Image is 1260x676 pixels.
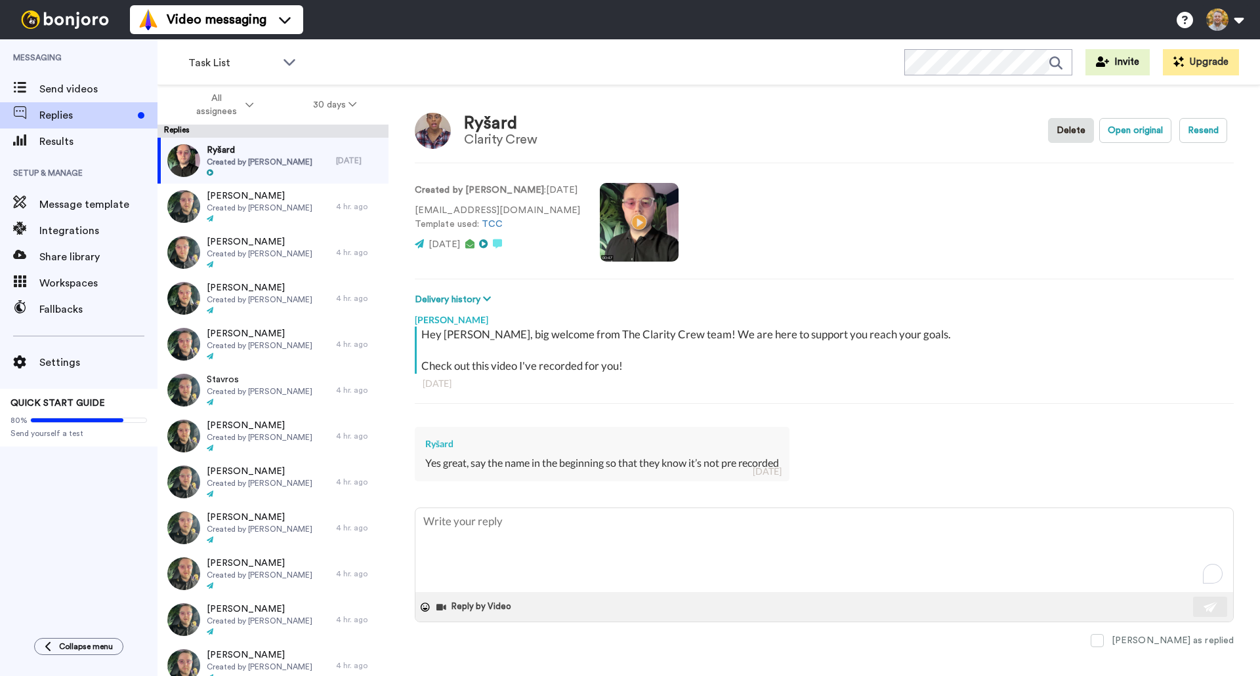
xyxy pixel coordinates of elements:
[753,465,782,478] div: [DATE]
[415,204,580,231] p: [EMAIL_ADDRESS][DOMAIN_NAME] Template used:
[464,114,537,133] div: Ryšard
[336,660,382,671] div: 4 hr. ago
[336,385,382,395] div: 4 hr. ago
[1099,118,1171,143] button: Open original
[1163,49,1239,75] button: Upgrade
[1179,118,1227,143] button: Resend
[415,113,451,149] img: Image of Ryšard
[207,249,312,259] span: Created by [PERSON_NAME]
[160,87,283,123] button: All assignees
[167,236,200,269] img: ed8bbd6c-1b4a-4309-b3b2-8cfc461a1532-thumb.jpg
[421,327,1230,374] div: Hey [PERSON_NAME], big welcome from The Clarity Crew team! We are here to support you reach your ...
[207,189,312,203] span: [PERSON_NAME]
[167,511,200,544] img: 74652981-1866-4ea4-97dc-feafb6a49d2a-thumb.jpg
[157,459,388,505] a: [PERSON_NAME]Created by [PERSON_NAME]4 hr. ago
[336,568,382,579] div: 4 hr. ago
[34,638,123,655] button: Collapse menu
[190,92,243,118] span: All assignees
[207,432,312,443] span: Created by [PERSON_NAME]
[1048,118,1094,143] button: Delete
[167,603,200,636] img: 236e7cfc-85ce-47b5-a4e9-5909d8107aee-thumb.jpg
[167,144,200,177] img: f77f40de-f423-4216-b099-e61825785904-thumb.jpg
[39,275,157,291] span: Workspaces
[39,108,133,123] span: Replies
[207,281,312,294] span: [PERSON_NAME]
[39,197,157,212] span: Message template
[157,275,388,321] a: [PERSON_NAME]Created by [PERSON_NAME]4 hr. ago
[138,9,159,30] img: vm-color.svg
[336,339,382,349] div: 4 hr. ago
[157,321,388,367] a: [PERSON_NAME]Created by [PERSON_NAME]4 hr. ago
[157,413,388,459] a: [PERSON_NAME]Created by [PERSON_NAME]4 hr. ago
[207,203,312,213] span: Created by [PERSON_NAME]
[336,614,382,625] div: 4 hr. ago
[39,355,157,370] span: Settings
[157,505,388,551] a: [PERSON_NAME]Created by [PERSON_NAME]4 hr. ago
[283,93,387,117] button: 30 days
[415,292,495,307] button: Delivery history
[207,648,312,662] span: [PERSON_NAME]
[336,201,382,212] div: 4 hr. ago
[207,386,312,397] span: Created by [PERSON_NAME]
[157,229,388,275] a: [PERSON_NAME]Created by [PERSON_NAME]4 hr. ago
[167,466,200,498] img: 4b313ff7-2d52-474b-9328-52951ba74478-thumb.jpg
[336,477,382,487] div: 4 hr. ago
[167,190,200,223] img: caf843c0-3104-4ceb-b414-4c3090c5b1d9-thumb.jpg
[39,223,157,239] span: Integrations
[207,465,312,478] span: [PERSON_NAME]
[157,138,388,184] a: RyšardCreated by [PERSON_NAME][DATE]
[425,456,779,471] div: Yes great, say the name in the beginning so that they know it’s not pre recorded
[425,437,779,450] div: Ryšard
[207,419,312,432] span: [PERSON_NAME]
[59,641,113,652] span: Collapse menu
[167,557,200,590] img: 779bee92-86f3-4642-a8f7-43b16890a087-thumb.jpg
[1112,634,1234,647] div: [PERSON_NAME] as replied
[336,155,382,166] div: [DATE]
[39,249,157,265] span: Share library
[39,134,157,149] span: Results
[39,302,157,317] span: Fallbacks
[435,597,515,617] button: Reply by Video
[429,240,460,249] span: [DATE]
[207,294,312,305] span: Created by [PERSON_NAME]
[207,157,312,167] span: Created by [PERSON_NAME]
[207,511,312,524] span: [PERSON_NAME]
[207,144,312,157] span: Ryšard
[336,431,382,441] div: 4 hr. ago
[167,420,200,452] img: 449ee3d5-846e-4744-9023-84f095750cb3-thumb.jpg
[39,81,157,97] span: Send videos
[415,184,580,197] p: : [DATE]
[167,10,266,29] span: Video messaging
[464,132,537,147] div: Clarity Crew
[1204,602,1218,612] img: send-white.svg
[188,55,276,71] span: Task List
[167,328,200,361] img: ce044bf4-60a3-4747-b444-fd7ab9fe9a7c-thumb.jpg
[10,415,28,426] span: 80%
[415,307,1234,327] div: [PERSON_NAME]
[336,293,382,304] div: 4 hr. ago
[336,523,382,533] div: 4 hr. ago
[10,428,147,439] span: Send yourself a test
[157,367,388,413] a: StavrosCreated by [PERSON_NAME]4 hr. ago
[207,616,312,626] span: Created by [PERSON_NAME]
[157,184,388,229] a: [PERSON_NAME]Created by [PERSON_NAME]4 hr. ago
[415,186,544,195] strong: Created by [PERSON_NAME]
[1085,49,1150,75] button: Invite
[10,399,105,408] span: QUICK START GUIDE
[207,524,312,534] span: Created by [PERSON_NAME]
[207,340,312,351] span: Created by [PERSON_NAME]
[207,662,312,672] span: Created by [PERSON_NAME]
[207,327,312,340] span: [PERSON_NAME]
[207,373,312,386] span: Stavros
[207,235,312,249] span: [PERSON_NAME]
[207,570,312,580] span: Created by [PERSON_NAME]
[207,557,312,570] span: [PERSON_NAME]
[167,282,200,315] img: fd2c950e-1580-4147-add0-33275ca76388-thumb.jpg
[336,247,382,258] div: 4 hr. ago
[157,597,388,643] a: [PERSON_NAME]Created by [PERSON_NAME]4 hr. ago
[157,125,388,138] div: Replies
[423,377,1226,390] div: [DATE]
[16,10,114,29] img: bj-logo-header-white.svg
[157,551,388,597] a: [PERSON_NAME]Created by [PERSON_NAME]4 hr. ago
